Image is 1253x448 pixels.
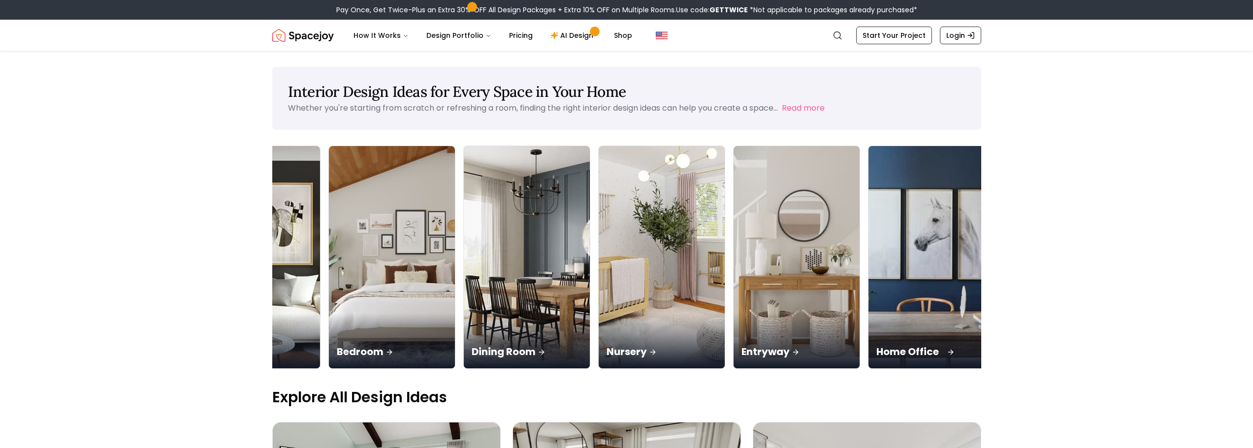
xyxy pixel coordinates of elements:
[748,5,917,15] span: *Not applicable to packages already purchased*
[501,26,541,45] a: Pricing
[272,26,334,45] a: Spacejoy
[272,388,981,406] p: Explore All Design Ideas
[337,345,447,358] p: Bedroom
[272,26,334,45] img: Spacejoy Logo
[599,146,725,368] img: Nursery
[336,5,917,15] div: Pay Once, Get Twice-Plus an Extra 30% OFF All Design Packages + Extra 10% OFF on Multiple Rooms.
[607,345,717,358] p: Nursery
[463,146,590,369] a: Dining RoomDining Room
[472,345,582,358] p: Dining Room
[543,26,604,45] a: AI Design
[868,146,995,369] a: Home OfficeHome Office
[676,5,748,15] span: Use code:
[346,26,640,45] nav: Main
[598,146,725,369] a: NurseryNursery
[782,102,825,114] button: Read more
[418,26,499,45] button: Design Portfolio
[329,146,455,368] img: Bedroom
[272,20,981,51] nav: Global
[328,146,455,369] a: BedroomBedroom
[346,26,417,45] button: How It Works
[464,146,590,368] img: Dining Room
[288,102,778,114] p: Whether you're starting from scratch or refreshing a room, finding the right interior design idea...
[734,146,860,368] img: Entryway
[876,345,987,358] p: Home Office
[656,30,668,41] img: United States
[940,27,981,44] a: Login
[741,345,852,358] p: Entryway
[288,83,965,100] h1: Interior Design Ideas for Every Space in Your Home
[606,26,640,45] a: Shop
[865,141,997,374] img: Home Office
[733,146,860,369] a: EntrywayEntryway
[709,5,748,15] b: GETTWICE
[856,27,932,44] a: Start Your Project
